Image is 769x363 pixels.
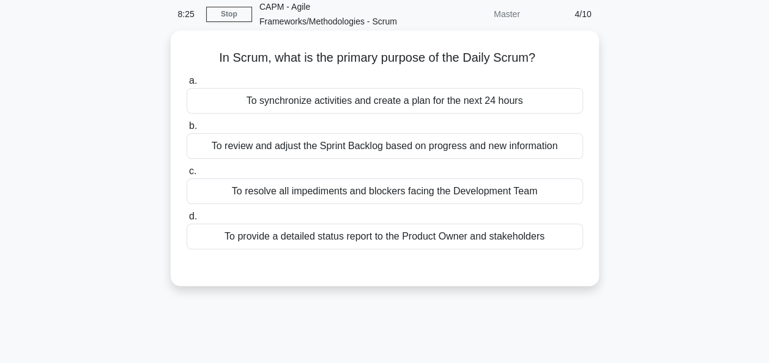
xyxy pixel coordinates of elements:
[189,166,196,176] span: c.
[420,2,527,26] div: Master
[185,50,584,66] h5: In Scrum, what is the primary purpose of the Daily Scrum?
[187,224,583,249] div: To provide a detailed status report to the Product Owner and stakeholders
[187,133,583,159] div: To review and adjust the Sprint Backlog based on progress and new information
[189,211,197,221] span: d.
[187,88,583,114] div: To synchronize activities and create a plan for the next 24 hours
[206,7,252,22] a: Stop
[527,2,599,26] div: 4/10
[189,120,197,131] span: b.
[187,178,583,204] div: To resolve all impediments and blockers facing the Development Team
[189,75,197,86] span: a.
[171,2,206,26] div: 8:25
